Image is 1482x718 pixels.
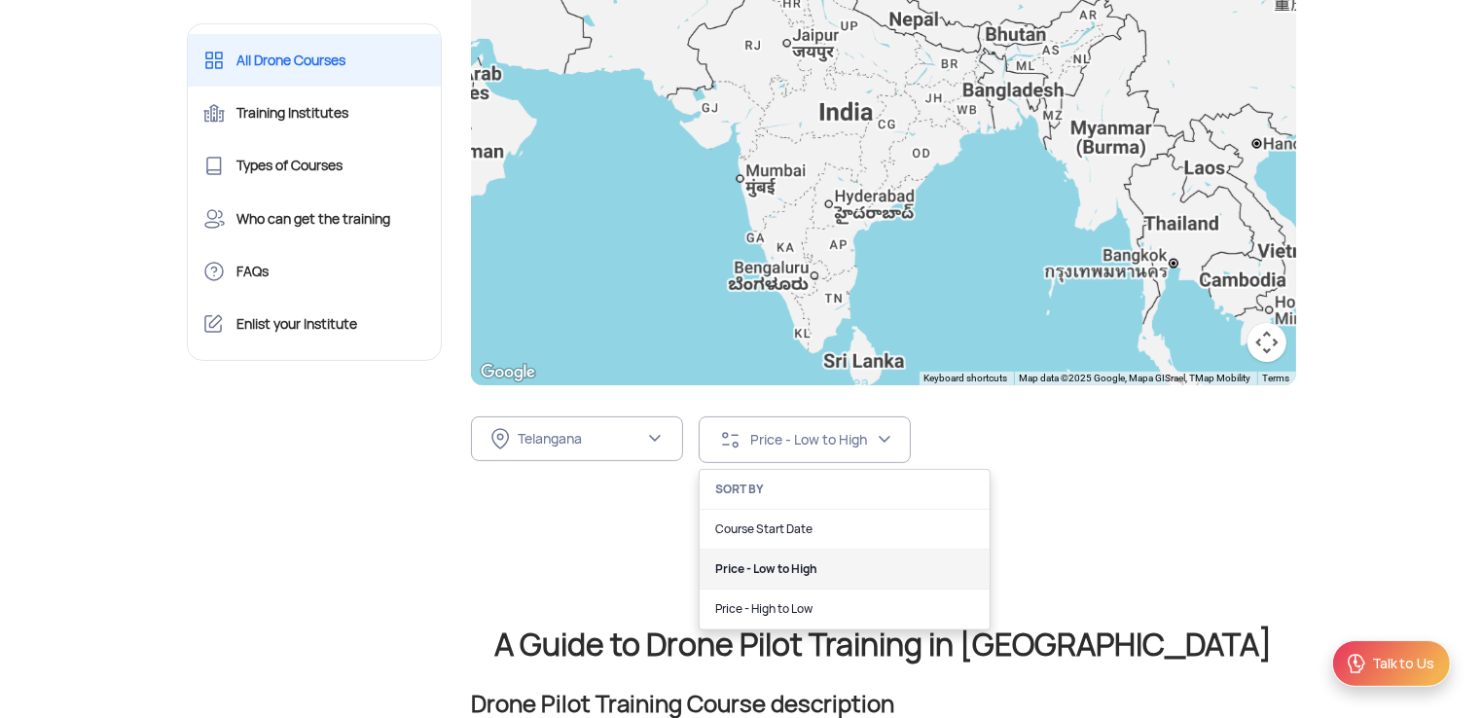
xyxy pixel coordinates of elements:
[188,193,442,245] a: Who can get the training
[188,34,442,87] a: All Drone Courses
[700,510,990,550] a: Course Start Date
[476,360,540,385] a: Open this area in Google Maps (opens a new window)
[456,558,1311,578] div: No Courses Available
[188,298,442,350] a: Enlist your Institute
[471,628,1296,662] h2: A Guide to Drone Pilot Training in [GEOGRAPHIC_DATA]
[1263,373,1290,383] a: Terms
[1247,323,1286,362] button: Map camera controls
[700,470,990,510] div: SORT BY
[1020,373,1251,383] span: Map data ©2025 Google, Mapa GISrael, TMap Mobility
[750,431,877,449] div: Price - Low to High
[699,416,911,463] button: Price - Low to High
[471,416,683,461] button: Telangana
[188,245,442,298] a: FAQs
[188,87,442,139] a: Training Institutes
[699,469,991,630] ul: Price - Low to High
[700,590,990,629] a: Price - High to Low
[491,428,510,449] img: ic_location_inActive.svg
[1372,654,1434,673] div: Talk to Us
[700,550,990,590] a: Price - Low to High
[518,430,644,448] div: Telangana
[188,139,442,192] a: Types of Courses
[1345,652,1368,675] img: ic_Support.svg
[924,372,1008,385] button: Keyboard shortcuts
[647,431,663,447] img: ic_chevron_down.svg
[471,693,1296,716] h2: Drone Pilot Training Course description
[476,360,540,385] img: Google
